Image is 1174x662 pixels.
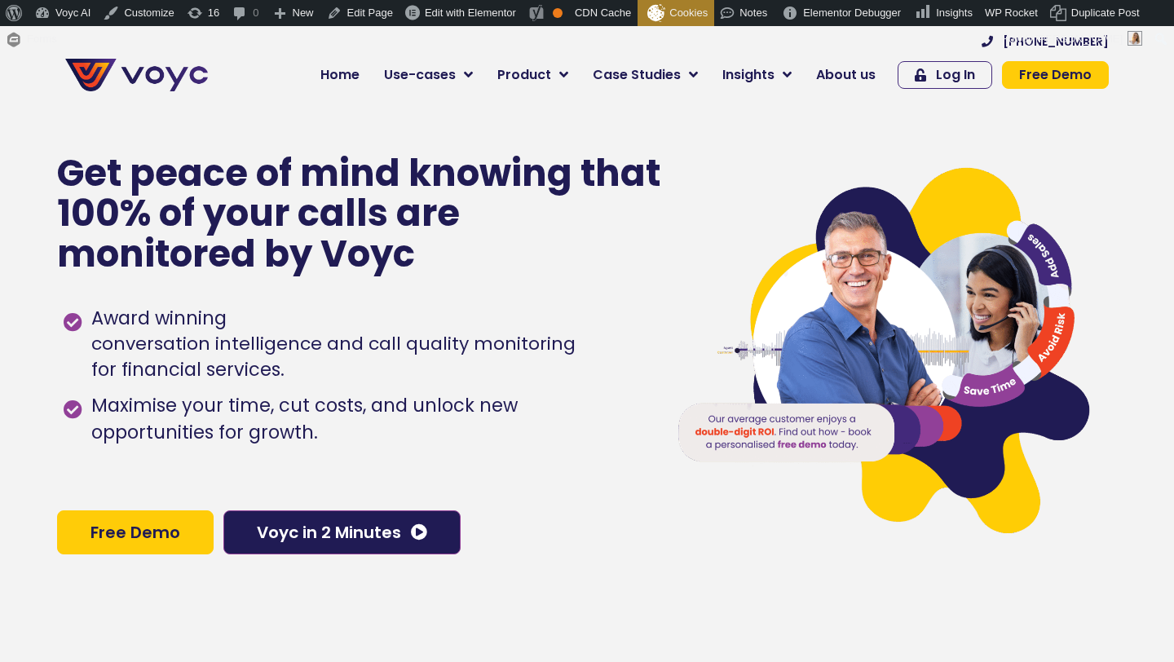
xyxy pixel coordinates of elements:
span: Voyc in 2 Minutes [257,524,401,541]
a: Free Demo [57,510,214,554]
h1: conversation intelligence and call quality monitoring [91,333,576,356]
a: [PHONE_NUMBER] [982,36,1109,47]
span: Insights [722,65,775,85]
span: Free Demo [90,524,180,541]
span: Case Studies [593,65,681,85]
span: Award winning for financial services. [87,305,576,383]
p: Get peace of mind knowing that 100% of your calls are monitored by Voyc [57,153,663,275]
a: Howdy, [995,26,1149,52]
span: Log In [936,68,975,82]
a: Home [308,59,372,91]
span: Home [320,65,360,85]
span: [PERSON_NAME] [1035,33,1123,45]
img: voyc-full-logo [65,59,208,91]
span: Maximise your time, cut costs, and unlock new opportunities for growth. [87,392,644,448]
a: Log In [898,61,992,89]
a: Voyc in 2 Minutes [223,510,461,554]
span: Use-cases [384,65,456,85]
div: OK [553,8,563,18]
span: Forms [27,26,57,52]
span: About us [816,65,876,85]
a: Free Demo [1002,61,1109,89]
a: Insights [710,59,804,91]
a: Use-cases [372,59,485,91]
span: Edit with Elementor [425,7,516,19]
span: Free Demo [1019,68,1092,82]
a: Product [485,59,580,91]
span: Product [497,65,551,85]
a: Case Studies [580,59,710,91]
a: About us [804,59,888,91]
